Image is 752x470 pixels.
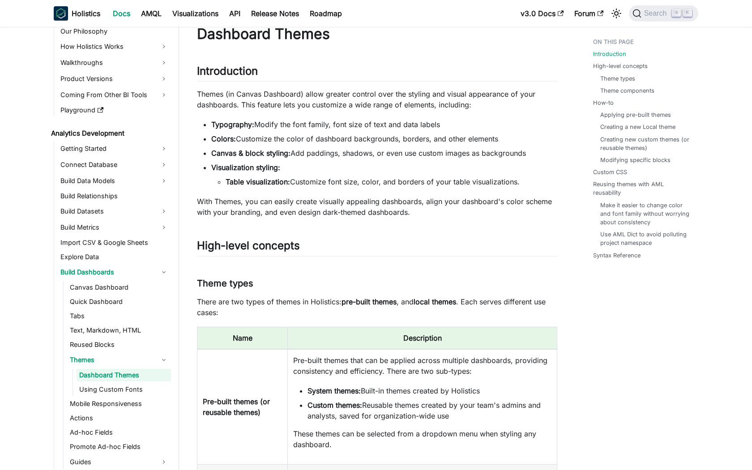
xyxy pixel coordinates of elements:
[224,6,246,21] a: API
[211,120,254,129] strong: Typography:
[641,9,672,17] span: Search
[54,6,68,21] img: Holistics
[600,111,671,119] a: Applying pre-built themes
[67,440,171,453] a: Promote Ad-hoc Fields
[197,239,557,256] h2: High-level concepts
[58,220,171,235] a: Build Metrics
[515,6,569,21] a: v3.0 Docs
[342,297,397,306] strong: pre-built themes
[211,149,291,158] strong: Canvas & block styling:
[414,297,456,306] strong: local themes
[600,156,671,164] a: Modifying specific blocks
[197,89,557,110] p: Themes (in Canvas Dashboard) allow greater control over the styling and visual appearance of your...
[58,265,171,279] a: Build Dashboards
[58,236,171,249] a: Import CSV & Google Sheets
[77,369,171,381] a: Dashboard Themes
[308,385,551,396] li: Built-in themes created by Holistics
[67,412,171,424] a: Actions
[167,6,224,21] a: Visualizations
[600,135,689,152] a: Creating new custom themes (or reusable themes)
[233,333,252,342] b: Name
[246,6,304,21] a: Release Notes
[211,119,557,130] li: Modify the font family, font size of text and data labels
[58,204,171,218] a: Build Datasets
[308,401,362,410] b: Custom themes:
[58,141,171,156] a: Getting Started
[58,39,171,54] a: How Holistics Works
[67,353,171,367] a: Themes
[600,230,689,247] a: Use AML Dict to avoid polluting project namespace
[593,62,648,70] a: High-level concepts
[197,64,557,81] h2: Introduction
[67,338,171,351] a: Reused Blocks
[226,177,290,186] strong: Table visualization:
[593,50,626,58] a: Introduction
[569,6,609,21] a: Forum
[58,158,171,172] a: Connect Database
[58,174,171,188] a: Build Data Models
[211,148,557,158] li: Add paddings, shadows, or even use custom images as backgrounds
[58,190,171,202] a: Build Relationships
[67,324,171,337] a: Text, Markdown, HTML
[593,98,614,107] a: How-to
[67,397,171,410] a: Mobile Responsiveness
[304,6,347,21] a: Roadmap
[136,6,167,21] a: AMQL
[107,6,136,21] a: Docs
[600,123,675,131] a: Creating a new Local theme
[600,201,689,227] a: Make it easier to change color and font family without worrying about consistency
[48,127,171,140] a: Analytics Development
[672,9,681,17] kbd: ⌘
[203,397,270,417] b: Pre-built themes (or reusable themes)
[197,196,557,218] p: With Themes, you can easily create visually appealing dashboards, align your dashboard's color sc...
[197,296,557,318] p: There are two types of themes in Holistics: , and . Each serves different use cases:
[593,251,641,260] a: Syntax Reference
[67,426,171,439] a: Ad-hoc Fields
[58,72,171,86] a: Product Versions
[211,133,557,144] li: Customize the color of dashboard backgrounds, borders, and other elements
[593,168,627,176] a: Custom CSS
[58,25,171,38] a: Our Philosophy
[72,8,100,19] b: Holistics
[67,455,171,469] a: Guides
[293,355,551,376] p: Pre-built themes that can be applied across multiple dashboards, providing consistency and effici...
[403,333,442,342] b: Description
[58,56,171,70] a: Walkthroughs
[67,295,171,308] a: Quick Dashboard
[67,310,171,322] a: Tabs
[593,180,693,197] a: Reusing themes with AML reusability
[308,400,551,421] li: Reusable themes created by your team's admins and analysts, saved for organization-wide use
[211,134,236,143] strong: Colors:
[197,25,557,43] h1: Dashboard Themes
[58,251,171,263] a: Explore Data
[308,386,361,395] b: System themes:
[58,104,171,116] a: Playground
[58,88,171,102] a: Coming From Other BI Tools
[226,176,557,187] li: Customize font size, color, and borders of your table visualizations.
[629,5,698,21] button: Search (Command+K)
[54,6,100,21] a: HolisticsHolistics
[683,9,692,17] kbd: K
[609,6,624,21] button: Switch between dark and light mode (currently light mode)
[293,428,551,450] p: These themes can be selected from a dropdown menu when styling any dashboard.
[600,74,635,83] a: Theme types
[77,383,171,396] a: Using Custom Fonts
[211,163,280,172] strong: Visualization styling:
[197,278,557,289] h3: Theme types
[600,86,654,95] a: Theme components
[67,281,171,294] a: Canvas Dashboard
[45,27,179,470] nav: Docs sidebar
